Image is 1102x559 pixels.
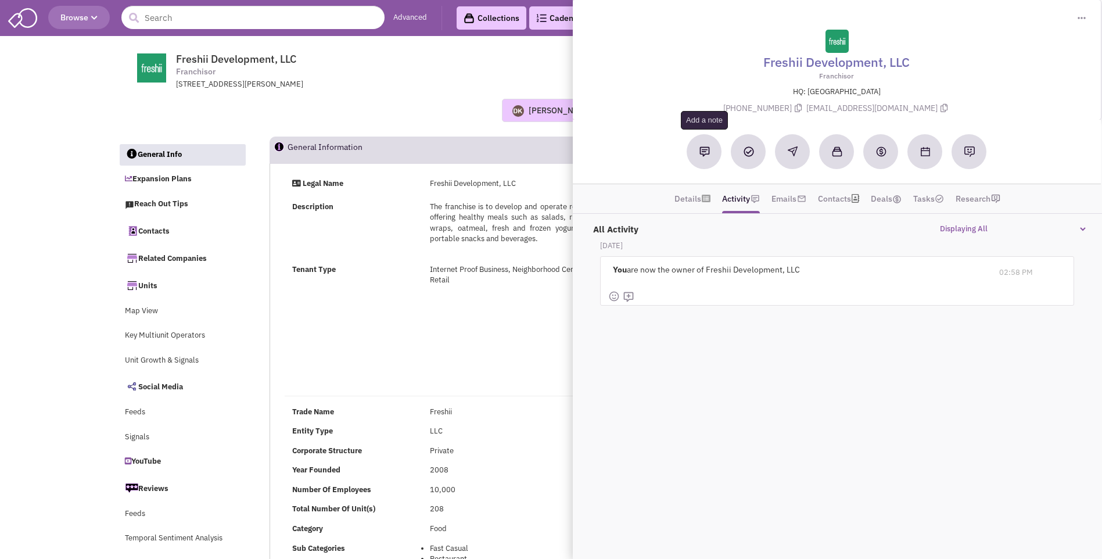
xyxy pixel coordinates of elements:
p: HQ: [GEOGRAPHIC_DATA] [586,87,1087,98]
a: Signals [119,427,246,449]
a: Units [119,273,246,298]
a: Contacts [119,218,246,243]
a: Map View [119,300,246,322]
a: Deals [871,190,902,207]
strong: Tenant Type [292,264,336,274]
img: Create a deal [875,146,887,157]
img: Reachout [788,146,798,156]
b: Category [292,524,323,533]
img: Add to a collection [832,146,842,157]
span: [PHONE_NUMBER] [723,103,806,113]
div: [PERSON_NAME] [529,105,593,116]
b: Sub Categories [292,543,345,553]
div: Food [422,524,615,535]
input: Search [121,6,385,29]
span: [EMAIL_ADDRESS][DOMAIN_NAME] [806,103,950,113]
div: Freshii [422,407,615,418]
a: Tasks [913,190,944,207]
b: Entity Type [292,426,333,436]
a: Key Multiunit Operators [119,325,246,347]
div: [STREET_ADDRESS][PERSON_NAME] [176,79,479,90]
h2: General Information [288,137,362,163]
a: Contacts [818,190,851,207]
label: All Activity [587,217,638,235]
img: Add a Task [744,146,754,157]
a: Feeds [119,503,246,525]
a: Emails [771,190,796,207]
a: Feeds [119,402,246,424]
div: Add a note [681,111,728,130]
a: Freshii Development, LLC [764,53,910,71]
strong: Legal Name [303,178,343,188]
a: Unit Growth & Signals [119,350,246,372]
div: 208 [422,504,615,515]
span: Franchisor [176,66,216,78]
a: Social Media [119,374,246,399]
span: The franchise is to develop and operate restaurants offering healthy meals such as salads, rice b... [430,202,608,244]
a: Reviews [119,476,246,500]
a: General Info [120,144,246,166]
div: Internet Proof Business, Neighborhood Centered Retail [422,264,615,286]
span: Freshii Development, LLC [176,52,296,66]
strong: Description [292,202,333,212]
li: Fast Casual [430,543,608,554]
a: Collections [457,6,526,30]
b: Trade Name [292,407,334,417]
a: Activity [722,190,750,207]
div: are now the owner of Freshii Development, LLC [609,257,990,282]
div: LLC [422,426,615,437]
div: Private [422,446,615,457]
span: 02:58 PM [999,267,1033,277]
button: Add to a collection [820,134,855,169]
a: Details [674,190,701,207]
img: face-smile.png [609,291,620,302]
img: Request research [964,146,975,157]
img: research-icon.png [991,194,1000,203]
img: icon-email-active-16.png [797,194,806,203]
a: Advanced [393,12,427,23]
img: TaskCount.png [935,194,944,203]
p: Franchisor [586,71,1087,81]
b: Total Number Of Unit(s) [292,504,375,514]
img: icon-collection-lavender-black.svg [464,13,475,24]
a: Temporal Sentiment Analysis [119,528,246,550]
img: SmartAdmin [8,6,37,28]
b: Number Of Employees [292,485,371,494]
b: [DATE] [601,241,623,250]
a: Cadences [529,6,593,30]
img: mdi_comment-add-outline.png [623,291,635,303]
div: 10,000 [422,485,615,496]
b: Corporate Structure [292,446,362,456]
a: Related Companies [119,246,246,270]
img: icon-note.png [751,194,760,203]
div: 2008 [422,465,615,476]
b: Year Founded [292,465,340,475]
button: Browse [48,6,110,29]
a: Research [956,190,990,207]
img: Schedule a Meeting [921,147,930,156]
span: Browse [60,12,98,23]
img: Cadences_logo.png [536,14,547,22]
a: Expansion Plans [119,169,246,191]
b: You [613,264,627,275]
a: Reach Out Tips [119,193,246,216]
img: Add a note [699,146,710,157]
a: YouTube [119,451,246,473]
div: Freshii Development, LLC [422,178,615,189]
img: icon-dealamount.png [892,195,902,204]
